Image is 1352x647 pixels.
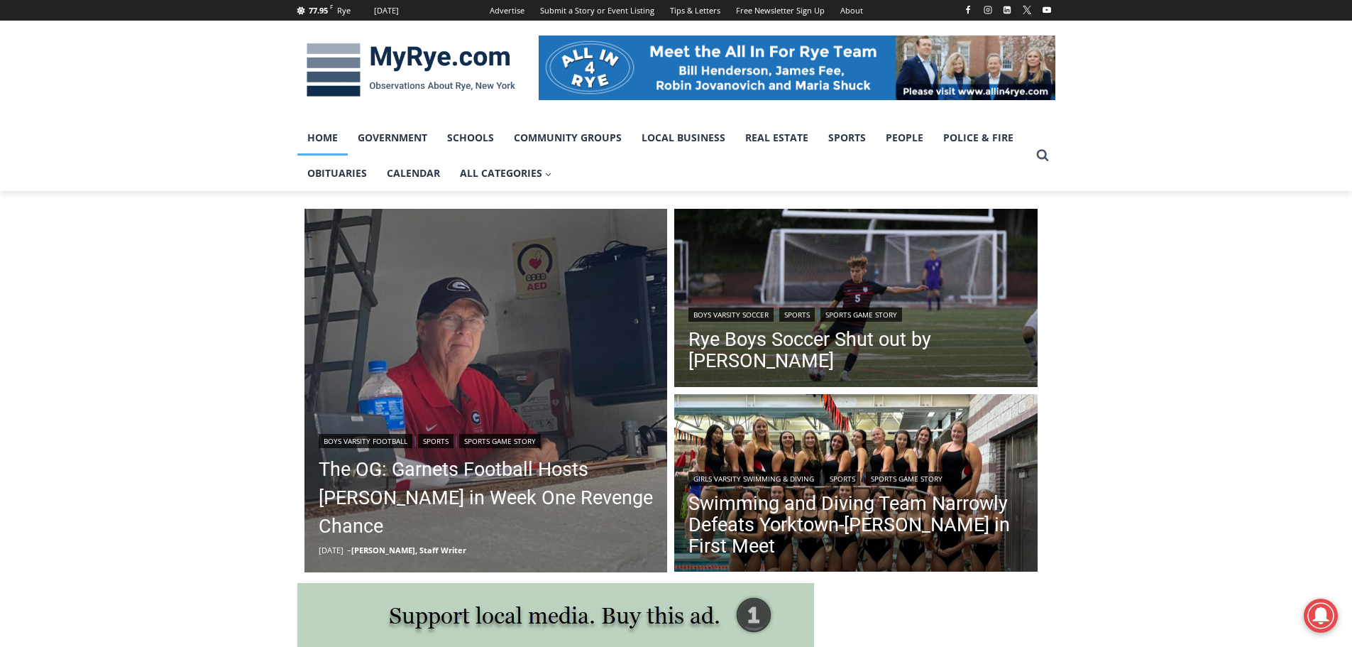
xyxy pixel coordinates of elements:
[960,1,977,18] a: Facebook
[459,434,541,448] a: Sports Game Story
[674,209,1038,391] img: (PHOTO: Rye Boys Soccer's Silas Kavanagh in his team's 3-0 loss to Byram Hills on Septmber 10, 20...
[688,493,1023,557] a: Swimming and Diving Team Narrowly Defeats Yorktown-[PERSON_NAME] in First Meet
[688,308,774,322] a: Boys Varsity Soccer
[820,308,902,322] a: Sports Game Story
[330,3,333,11] span: F
[348,120,437,156] a: Government
[347,545,351,555] span: –
[304,209,668,572] a: Read More The OG: Garnets Football Hosts Somers in Week One Revenge Chance
[674,394,1038,576] img: (PHOTO: The 2024 Rye - Rye Neck - Blind Brook Varsity Swimming Team.)
[450,156,562,191] a: All Categories
[319,434,412,448] a: Boys Varsity Football
[309,5,328,16] span: 77.95
[1030,143,1055,168] button: View Search Form
[632,120,735,156] a: Local Business
[351,545,466,555] a: [PERSON_NAME], Staff Writer
[319,455,654,540] a: The OG: Garnets Football Hosts [PERSON_NAME] in Week One Revenge Chance
[437,120,504,156] a: Schools
[377,156,450,191] a: Calendar
[304,209,668,572] img: (PHOTO" Steve “The OG” Feeney in the press box at Rye High School's Nugent Stadium, 2022.)
[319,431,654,448] div: | |
[297,156,377,191] a: Obituaries
[979,1,996,18] a: Instagram
[779,308,815,322] a: Sports
[297,583,814,647] img: support local media, buy this ad
[374,4,399,17] div: [DATE]
[297,120,1030,192] nav: Primary Navigation
[297,120,348,156] a: Home
[297,33,524,107] img: MyRye.com
[688,329,1023,371] a: Rye Boys Soccer Shut out by [PERSON_NAME]
[674,209,1038,391] a: Read More Rye Boys Soccer Shut out by Byram Hills
[674,394,1038,576] a: Read More Swimming and Diving Team Narrowly Defeats Yorktown-Somers in First Meet
[688,472,819,486] a: Girls Varsity Swimming & Diving
[735,120,818,156] a: Real Estate
[825,472,860,486] a: Sports
[418,434,454,448] a: Sports
[337,4,351,17] div: Rye
[866,472,947,486] a: Sports Game Story
[539,36,1055,99] img: All in for Rye
[319,545,344,555] time: [DATE]
[999,1,1016,18] a: Linkedin
[688,305,1023,322] div: | |
[933,120,1023,156] a: Police & Fire
[876,120,933,156] a: People
[504,120,632,156] a: Community Groups
[818,120,876,156] a: Sports
[1038,1,1055,18] a: YouTube
[460,165,552,181] span: All Categories
[1018,1,1035,18] a: X
[688,469,1023,486] div: | |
